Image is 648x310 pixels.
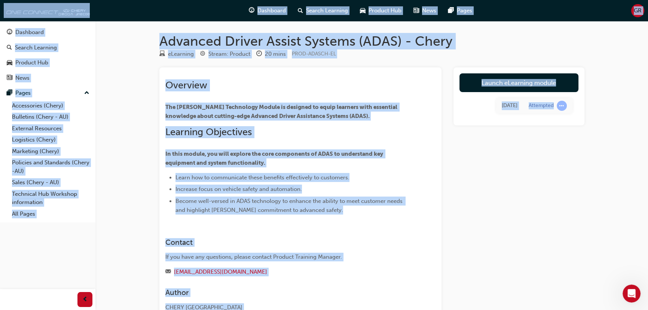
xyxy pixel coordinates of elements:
span: Product Hub [369,6,401,15]
div: Tue Sep 30 2025 10:15:22 GMT+1000 (Australian Eastern Standard Time) [502,101,517,110]
span: search-icon [298,6,303,15]
a: External Resources [9,123,92,134]
a: Launch eLearning module [459,73,578,92]
span: Home [29,252,46,258]
div: eLearning [168,50,194,58]
a: news-iconNews [407,3,442,18]
span: guage-icon [7,29,12,36]
span: Become well-versed in ADAS technology to enhance the ability to meet customer needs and highlight... [175,198,404,213]
button: GR [631,4,644,17]
span: Learn how to communicate these benefits effectively to customers. [175,174,349,181]
span: Search Learning [306,6,348,15]
span: clock-icon [256,51,262,58]
span: Pages [457,6,472,15]
a: Technical Hub Workshop information [9,188,92,208]
a: Marketing (Chery) [9,146,92,157]
a: Dashboard [3,25,92,39]
p: How can we help? [15,66,135,79]
span: car-icon [360,6,366,15]
span: car-icon [7,60,12,66]
a: Logistics (Chery) [9,134,92,146]
span: learningResourceType_ELEARNING-icon [159,51,165,58]
div: Pages [15,89,31,97]
div: Type [159,49,194,59]
span: news-icon [7,75,12,82]
a: guage-iconDashboard [243,3,292,18]
a: car-iconProduct Hub [354,3,407,18]
a: Product Hub [3,56,92,70]
span: Overview [165,79,207,91]
div: Product Hub [15,58,48,67]
a: search-iconSearch Learning [292,3,354,18]
div: Attempted [529,102,554,109]
span: target-icon [200,51,205,58]
span: search-icon [7,45,12,51]
span: prev-icon [82,295,88,304]
span: In this module, you will explore the core components of ADAS to understand key equipment and syst... [165,151,384,166]
h3: Author [165,288,409,297]
span: Messages [100,252,125,258]
span: learningRecordVerb_ATTEMPT-icon [557,101,567,111]
span: guage-icon [249,6,254,15]
iframe: Intercom live chat [623,285,641,303]
span: The [PERSON_NAME] Technology Module is designed to equip learners with essential knowledge about ... [165,104,398,119]
span: email-icon [165,269,171,276]
a: [EMAIL_ADDRESS][DOMAIN_NAME] [174,268,267,275]
a: pages-iconPages [442,3,478,18]
button: Pages [3,86,92,100]
a: Search Learning [3,41,92,55]
img: oneconnect [4,3,90,18]
div: Dashboard [15,28,44,37]
span: Dashboard [257,6,286,15]
h3: Contact [165,238,409,247]
button: Messages [75,234,150,264]
span: pages-icon [448,6,454,15]
span: Learning resource code [292,51,336,57]
div: Stream: Product [208,50,250,58]
a: Accessories (Chery) [9,100,92,112]
a: All Pages [9,208,92,220]
div: Stream [200,49,250,59]
div: Profile image for Technical [15,12,30,27]
a: Policies and Standards (Chery -AU) [9,157,92,177]
div: Search Learning [15,43,57,52]
a: News [3,71,92,85]
div: Email [165,267,409,277]
div: News [15,74,30,82]
a: Sales (Chery - AU) [9,177,92,188]
div: If you have any questions, please contact Product Training Manager. [165,253,409,261]
span: news-icon [413,6,419,15]
h1: Advanced Driver Assist Systems (ADAS) - Chery [159,33,584,49]
span: Learning Objectives [165,126,252,138]
span: News [422,6,436,15]
button: DashboardSearch LearningProduct HubNews [3,24,92,86]
span: pages-icon [7,90,12,97]
p: Hi Guy 👋 [15,53,135,66]
div: Duration [256,49,286,59]
span: GR [634,6,642,15]
div: 20 mins [265,50,286,58]
span: Increase focus on vehicle safety and automation. [175,186,302,192]
a: Bulletins (Chery - AU) [9,111,92,123]
div: Close [129,12,142,25]
span: up-icon [84,88,89,98]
